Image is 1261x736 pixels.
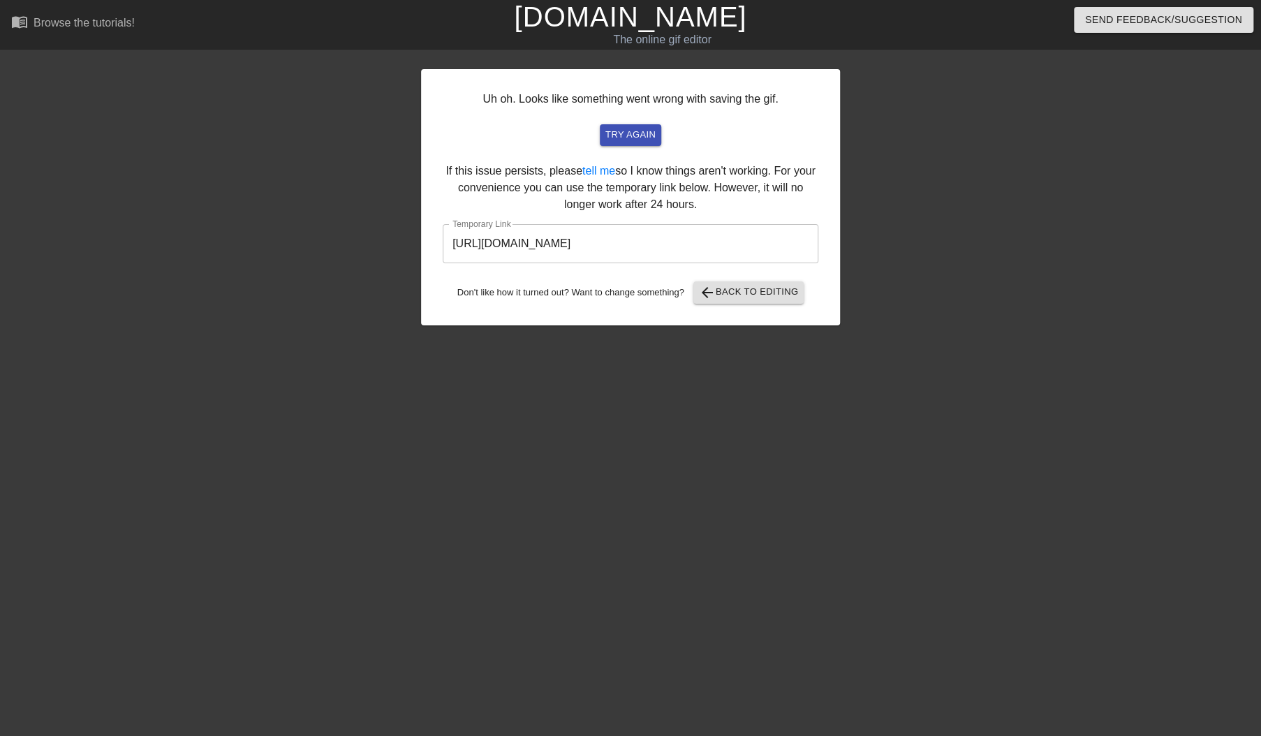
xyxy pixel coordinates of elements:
[693,281,804,304] button: Back to Editing
[605,127,656,143] span: try again
[427,31,897,48] div: The online gif editor
[11,13,28,30] span: menu_book
[421,69,840,325] div: Uh oh. Looks like something went wrong with saving the gif. If this issue persists, please so I k...
[699,284,799,301] span: Back to Editing
[514,1,746,32] a: [DOMAIN_NAME]
[582,165,615,177] a: tell me
[443,224,818,263] input: bare
[1074,7,1253,33] button: Send Feedback/Suggestion
[600,124,661,146] button: try again
[443,281,818,304] div: Don't like how it turned out? Want to change something?
[11,13,135,35] a: Browse the tutorials!
[34,17,135,29] div: Browse the tutorials!
[699,284,716,301] span: arrow_back
[1085,11,1242,29] span: Send Feedback/Suggestion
